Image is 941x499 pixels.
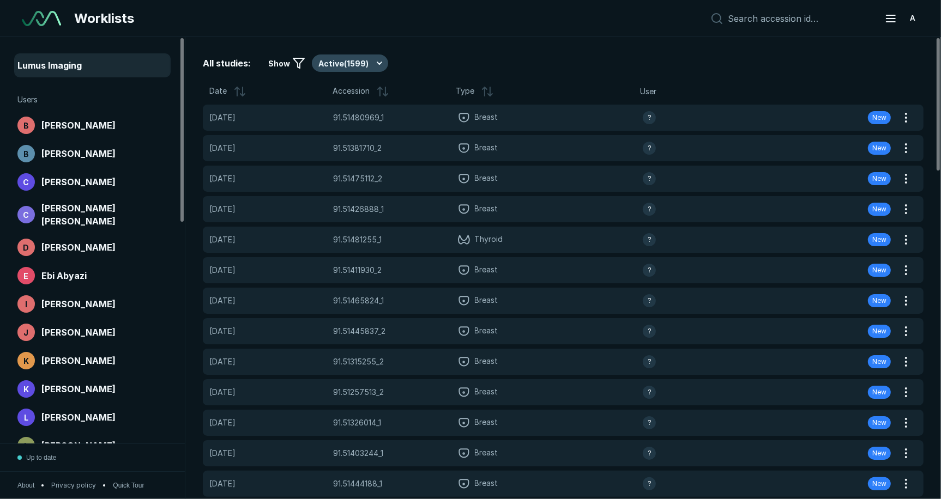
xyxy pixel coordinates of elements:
[15,199,170,230] a: avatar-name[PERSON_NAME] [PERSON_NAME]
[475,477,498,490] span: Breast
[872,174,886,184] span: New
[872,387,886,397] span: New
[904,10,921,27] div: avatar-name
[643,233,656,246] div: avatar-name
[648,143,652,153] span: ?
[203,288,897,314] a: [DATE]91.51465824_1Breastavatar-nameNew
[648,387,652,397] span: ?
[209,234,327,246] span: [DATE]
[209,356,327,368] span: [DATE]
[23,120,29,131] span: B
[312,54,388,72] button: Active(1599)
[868,142,891,155] div: New
[475,264,498,277] span: Breast
[15,143,170,165] a: avatar-name[PERSON_NAME]
[643,264,656,277] div: avatar-name
[41,411,116,424] span: [PERSON_NAME]
[209,203,327,215] span: [DATE]
[17,437,35,454] div: avatar-name
[333,447,383,459] span: 91.51403244_1
[203,135,897,161] a: [DATE]91.51381710_2Breastavatar-nameNew
[209,142,327,154] span: [DATE]
[910,13,915,24] span: A
[333,478,382,490] span: 91.51444188_1
[268,58,290,69] span: Show
[643,111,656,124] div: avatar-name
[333,203,384,215] span: 91.51426888_1
[17,94,38,106] span: Users
[203,410,897,436] a: [DATE]91.51326014_1Breastavatar-nameNew
[643,386,656,399] div: avatar-name
[41,297,116,311] span: [PERSON_NAME]
[24,327,29,338] span: J
[868,386,891,399] div: New
[17,117,35,134] div: avatar-name
[333,325,385,337] span: 91.51445837_2
[41,354,116,367] span: [PERSON_NAME]
[333,234,382,246] span: 91.51481255_1
[23,242,29,253] span: D
[872,235,886,245] span: New
[209,112,327,124] span: [DATE]
[113,480,144,490] button: Quick Tour
[15,265,170,287] a: avatar-nameEbi Abyazi
[648,204,652,214] span: ?
[15,435,170,457] a: avatar-name[PERSON_NAME]
[456,85,474,98] span: Type
[475,142,498,155] span: Breast
[15,378,170,400] a: avatar-name[PERSON_NAME]
[25,299,27,310] span: I
[872,296,886,306] span: New
[17,352,35,369] div: avatar-name
[203,166,897,192] a: [DATE]91.51475112_2Breastavatar-nameNew
[648,357,652,367] span: ?
[41,382,116,395] span: [PERSON_NAME]
[203,349,897,375] a: [DATE]91.51315255_2Breastavatar-nameNew
[643,142,656,155] div: avatar-name
[648,296,652,306] span: ?
[15,321,170,343] a: avatar-name[PERSON_NAME]
[41,147,116,160] span: [PERSON_NAME]
[17,145,35,162] div: avatar-name
[868,416,891,429] div: New
[878,8,924,29] button: avatar-name
[868,111,891,124] div: New
[643,294,656,307] div: avatar-name
[868,355,891,368] div: New
[17,295,35,313] div: avatar-name
[51,480,96,490] span: Privacy policy
[209,85,227,98] span: Date
[203,105,897,131] a: [DATE]91.51480969_1Breastavatar-nameNew
[475,172,498,185] span: Breast
[203,440,897,466] a: [DATE]91.51403244_1Breastavatar-nameNew
[333,142,382,154] span: 91.51381710_2
[41,480,45,490] span: •
[203,227,897,253] a: [DATE]91.51481255_1Thyroidavatar-nameNew
[203,318,897,344] a: [DATE]91.51445837_2Breastavatar-nameNew
[643,325,656,338] div: avatar-name
[872,113,886,123] span: New
[872,418,886,428] span: New
[41,269,87,282] span: Ebi Abyazi
[15,236,170,258] a: avatar-name[PERSON_NAME]
[209,417,327,429] span: [DATE]
[41,241,116,254] span: [PERSON_NAME]
[26,453,56,463] span: Up to date
[203,379,897,405] a: [DATE]91.51257513_2Breastavatar-nameNew
[24,412,28,423] span: L
[17,59,82,72] span: Lumus Imaging
[102,480,106,490] span: •
[17,409,35,426] div: avatar-name
[643,477,656,490] div: avatar-name
[17,206,35,223] div: avatar-name
[872,265,886,275] span: New
[209,264,327,276] span: [DATE]
[868,203,891,216] div: New
[868,264,891,277] div: New
[333,264,382,276] span: 91.51411930_2
[643,447,656,460] div: avatar-name
[17,324,35,341] div: avatar-name
[475,294,498,307] span: Breast
[17,480,34,490] span: About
